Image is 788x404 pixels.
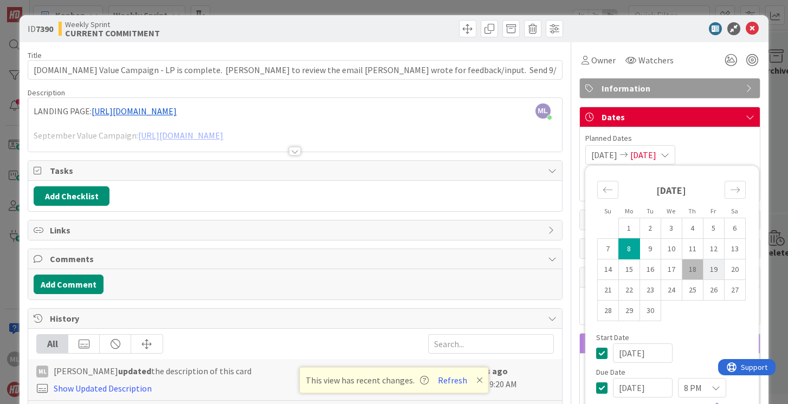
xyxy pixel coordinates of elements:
[596,334,629,341] span: Start Date
[613,343,673,363] input: MM/DD/YYYY
[703,218,724,239] td: Choose Friday, 09/05/2025 12:00 PM as your check-in date. It’s available.
[703,280,724,301] td: Choose Friday, 09/26/2025 12:00 PM as your check-in date. It’s available.
[428,334,554,354] input: Search...
[618,259,640,280] td: Choose Monday, 09/15/2025 12:00 PM as your check-in date. It’s available.
[731,207,738,215] small: Sa
[682,218,703,239] td: Choose Thursday, 09/04/2025 12:00 PM as your check-in date. It’s available.
[640,280,661,301] td: Choose Tuesday, 09/23/2025 12:00 PM as your check-in date. It’s available.
[28,22,53,35] span: ID
[597,239,618,259] td: Choose Sunday, 09/07/2025 12:00 PM as your check-in date. It’s available.
[724,259,745,280] td: Choose Saturday, 09/20/2025 12:00 PM as your check-in date. It’s available.
[585,171,758,334] div: Calendar
[618,218,640,239] td: Choose Monday, 09/01/2025 12:00 PM as your check-in date. It’s available.
[661,218,682,239] td: Choose Wednesday, 09/03/2025 12:00 PM as your check-in date. It’s available.
[725,181,746,199] div: Move forward to switch to the next month.
[34,275,104,294] button: Add Comment
[703,259,724,280] td: Choose Friday, 09/19/2025 12:00 PM as your check-in date. It’s available.
[50,224,542,237] span: Links
[65,29,160,37] b: CURRENT COMMITMENT
[65,20,160,29] span: Weekly Sprint
[703,239,724,259] td: Choose Friday, 09/12/2025 12:00 PM as your check-in date. It’s available.
[597,181,618,199] div: Move backward to switch to the previous month.
[656,184,686,197] strong: [DATE]
[37,335,68,353] div: All
[640,218,661,239] td: Choose Tuesday, 09/02/2025 12:00 PM as your check-in date. It’s available.
[28,88,65,97] span: Description
[118,366,151,376] b: updated
[640,239,661,259] td: Choose Tuesday, 09/09/2025 12:00 PM as your check-in date. It’s available.
[711,207,716,215] small: Fr
[618,280,640,301] td: Choose Monday, 09/22/2025 12:00 PM as your check-in date. It’s available.
[34,186,109,206] button: Add Checklist
[602,110,740,123] span: Dates
[306,374,429,387] span: This view has recent changes.
[618,239,640,259] td: Selected as start date. Monday, 09/08/2025 12:00 PM
[661,259,682,280] td: Choose Wednesday, 09/17/2025 12:00 PM as your check-in date. It’s available.
[647,207,654,215] small: Tu
[613,378,673,398] input: MM/DD/YYYY
[602,82,740,95] span: Information
[597,301,618,321] td: Choose Sunday, 09/28/2025 12:00 PM as your check-in date. It’s available.
[618,301,640,321] td: Choose Monday, 09/29/2025 12:00 PM as your check-in date. It’s available.
[596,368,625,376] span: Due Date
[28,60,562,80] input: type card name here...
[667,207,675,215] small: We
[684,380,702,395] span: 8 PM
[36,366,48,377] div: ML
[597,280,618,301] td: Choose Sunday, 09/21/2025 12:00 PM as your check-in date. It’s available.
[604,207,611,215] small: Su
[597,259,618,280] td: Choose Sunday, 09/14/2025 12:00 PM as your check-in date. It’s available.
[638,54,674,67] span: Watchers
[591,54,616,67] span: Owner
[434,373,471,387] button: Refresh
[724,239,745,259] td: Choose Saturday, 09/13/2025 12:00 PM as your check-in date. It’s available.
[591,148,617,161] span: [DATE]
[50,252,542,265] span: Comments
[661,239,682,259] td: Choose Wednesday, 09/10/2025 12:00 PM as your check-in date. It’s available.
[682,259,703,280] td: Choose Thursday, 09/18/2025 12:00 PM as your check-in date. It’s available.
[34,105,556,118] p: LANDING PAGE:
[640,259,661,280] td: Choose Tuesday, 09/16/2025 12:00 PM as your check-in date. It’s available.
[36,23,53,34] b: 7390
[23,2,49,15] span: Support
[535,103,551,119] span: ML
[28,50,42,60] label: Title
[50,164,542,177] span: Tasks
[640,301,661,321] td: Choose Tuesday, 09/30/2025 12:00 PM as your check-in date. It’s available.
[50,312,542,325] span: History
[462,364,554,395] div: [DATE] 9:20 AM
[92,106,177,116] a: [URL][DOMAIN_NAME]
[724,218,745,239] td: Choose Saturday, 09/06/2025 12:00 PM as your check-in date. It’s available.
[54,364,251,377] span: [PERSON_NAME] the description of this card
[462,366,508,376] b: 5 hours ago
[585,133,754,144] span: Planned Dates
[630,148,656,161] span: [DATE]
[54,383,152,394] a: Show Updated Description
[661,280,682,301] td: Choose Wednesday, 09/24/2025 12:00 PM as your check-in date. It’s available.
[688,207,696,215] small: Th
[682,239,703,259] td: Choose Thursday, 09/11/2025 12:00 PM as your check-in date. It’s available.
[625,207,633,215] small: Mo
[724,280,745,301] td: Choose Saturday, 09/27/2025 12:00 PM as your check-in date. It’s available.
[682,280,703,301] td: Choose Thursday, 09/25/2025 12:00 PM as your check-in date. It’s available.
